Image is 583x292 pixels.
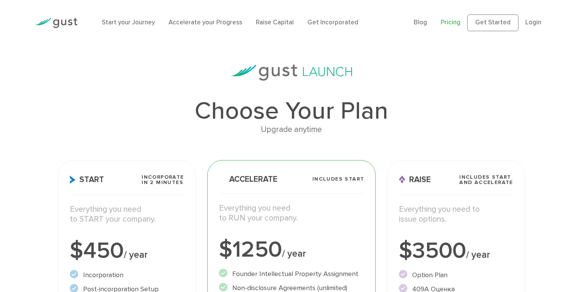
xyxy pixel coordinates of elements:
[399,176,405,184] img: Поднять значок
[459,175,513,185] span: Includes START and ACCELERATE
[70,176,104,184] span: Start
[70,205,184,225] p: Everything you need to START your company.
[124,249,148,260] span: / year
[70,176,76,184] img: Значок «Пуск» X2
[399,205,513,225] p: Everything you need to issue options.
[399,176,431,184] span: Raise
[219,269,364,279] li: Founder Intellectual Property Assignment
[467,14,518,31] a: Get Started
[441,19,460,26] a: Pricing
[399,270,513,280] li: Option Plan
[35,18,77,28] img: Логотип Порыва
[399,240,513,262] div: $3500
[142,175,184,185] span: Incorporate in 2 Minutes
[282,248,306,259] span: / year
[219,238,364,261] div: $1250
[102,19,155,26] a: Start your Journey
[70,240,184,262] div: $450
[525,19,541,26] a: Login
[58,99,525,123] h1: Choose Your Plan
[219,203,364,224] p: Everything you need to RUN your company.
[414,19,427,26] a: Blog
[219,175,277,183] span: Accelerate
[169,19,242,26] a: Accelerate your Progress
[58,123,525,136] div: Upgrade anytime
[256,19,294,26] a: Raise Capital
[231,65,352,81] img: gust-launch-logos.svg
[70,270,184,280] li: Incorporation
[307,19,358,26] a: Get Incorporated
[466,249,490,260] span: / year
[312,176,364,182] span: Includes START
